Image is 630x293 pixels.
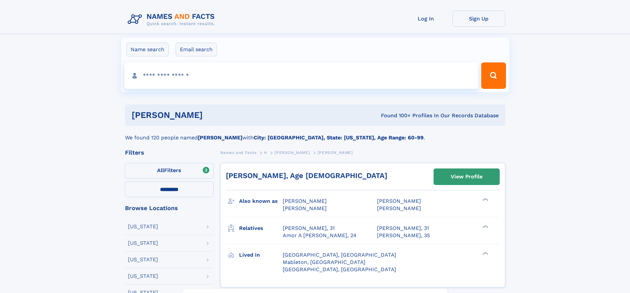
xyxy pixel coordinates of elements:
a: [PERSON_NAME], 31 [377,225,429,232]
a: [PERSON_NAME], Age [DEMOGRAPHIC_DATA] [226,171,387,180]
img: Logo Names and Facts [125,11,220,28]
div: View Profile [451,169,483,184]
div: Browse Locations [125,205,214,211]
div: ❯ [481,224,489,229]
a: H [264,148,267,157]
a: [PERSON_NAME], 35 [377,232,430,239]
b: [PERSON_NAME] [198,134,242,141]
label: Name search [126,43,169,56]
a: View Profile [434,169,499,185]
div: [US_STATE] [128,224,158,229]
h1: [PERSON_NAME] [132,111,292,119]
span: [PERSON_NAME] [274,150,310,155]
div: ❯ [481,251,489,255]
a: Amor A [PERSON_NAME], 24 [283,232,357,239]
label: Filters [125,163,214,179]
a: [PERSON_NAME], 31 [283,225,335,232]
a: Log In [399,11,452,27]
div: Found 100+ Profiles In Our Records Database [292,112,499,119]
h3: Also known as [239,196,283,207]
div: Filters [125,150,214,156]
a: Sign Up [452,11,505,27]
span: H [264,150,267,155]
input: search input [124,62,479,89]
span: [PERSON_NAME] [283,205,327,211]
span: [PERSON_NAME] [377,198,421,204]
a: Names and Facts [220,148,257,157]
b: City: [GEOGRAPHIC_DATA], State: [US_STATE], Age Range: 60-99 [254,134,424,141]
button: Search Button [481,62,506,89]
div: [US_STATE] [128,274,158,279]
h3: Relatives [239,223,283,234]
div: We found 120 people named with . [125,126,505,142]
span: [PERSON_NAME] [283,198,327,204]
div: ❯ [481,198,489,202]
label: Email search [176,43,217,56]
a: [PERSON_NAME] [274,148,310,157]
div: [US_STATE] [128,240,158,246]
span: All [157,167,164,173]
span: Mableton, [GEOGRAPHIC_DATA] [283,259,365,265]
span: [GEOGRAPHIC_DATA], [GEOGRAPHIC_DATA] [283,252,396,258]
h3: Lived in [239,249,283,261]
span: [GEOGRAPHIC_DATA], [GEOGRAPHIC_DATA] [283,266,396,273]
span: [PERSON_NAME] [317,150,353,155]
span: [PERSON_NAME] [377,205,421,211]
div: [US_STATE] [128,257,158,262]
